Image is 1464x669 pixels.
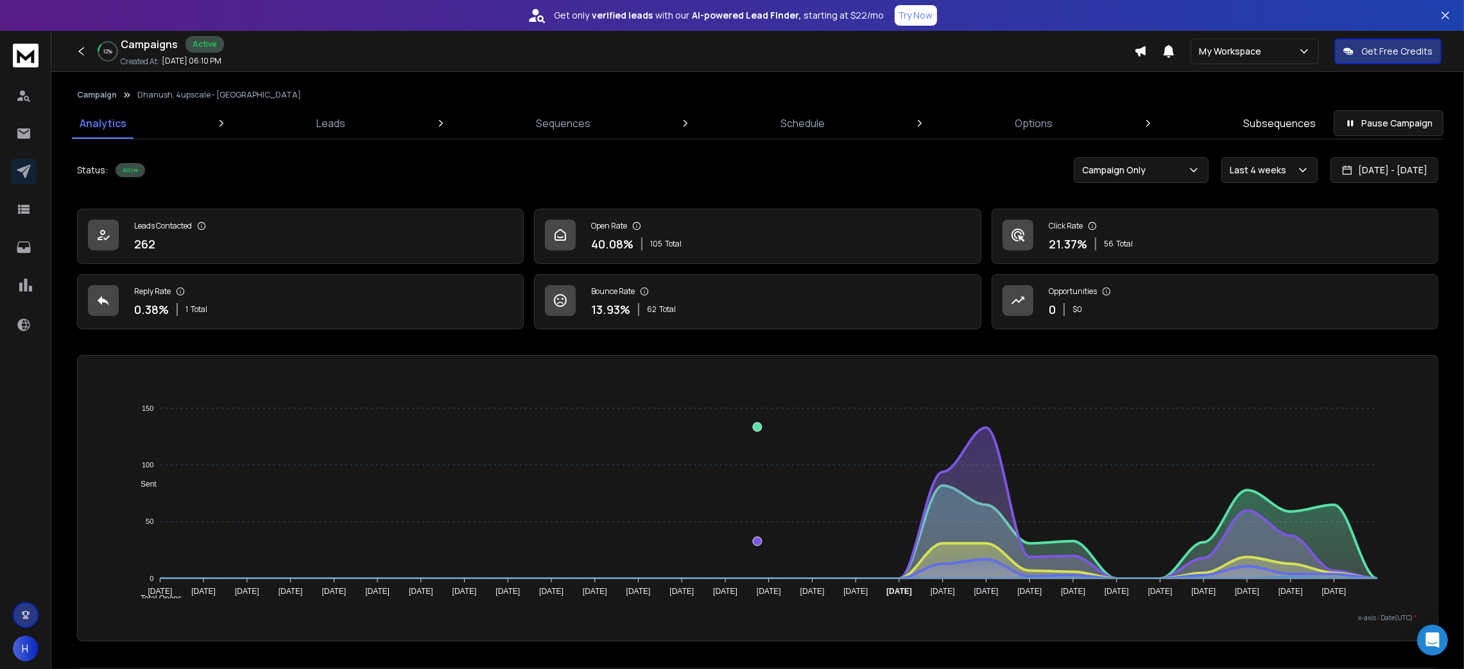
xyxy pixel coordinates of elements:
[150,575,154,582] tspan: 0
[496,587,521,596] tspan: [DATE]
[626,587,651,596] tspan: [DATE]
[1049,286,1097,297] p: Opportunities
[592,9,653,22] strong: verified leads
[1236,108,1323,139] a: Subsequences
[800,587,825,596] tspan: [DATE]
[185,36,224,53] div: Active
[1049,221,1083,231] p: Click Rate
[103,48,112,55] p: 12 %
[1361,45,1433,58] p: Get Free Credits
[1049,235,1087,253] p: 21.37 %
[137,90,301,100] p: Dhanush, 4upscale - [GEOGRAPHIC_DATA]
[13,636,39,661] button: H
[757,587,781,596] tspan: [DATE]
[780,116,825,131] p: Schedule
[279,587,303,596] tspan: [DATE]
[1279,587,1303,596] tspan: [DATE]
[98,613,1417,623] p: x-axis : Date(UTC)
[1008,108,1061,139] a: Options
[1082,164,1151,177] p: Campaign Only
[77,90,117,100] button: Campaign
[555,9,884,22] p: Get only with our starting at $22/mo
[131,480,157,489] span: Sent
[121,56,159,67] p: Created At:
[1105,587,1129,596] tspan: [DATE]
[1334,110,1443,136] button: Pause Campaign
[116,163,145,177] div: Active
[134,235,155,253] p: 262
[134,286,171,297] p: Reply Rate
[148,587,173,596] tspan: [DATE]
[647,304,657,315] span: 62
[235,587,259,596] tspan: [DATE]
[1192,587,1216,596] tspan: [DATE]
[77,274,524,329] a: Reply Rate0.38%1Total
[665,239,682,249] span: Total
[1116,239,1133,249] span: Total
[77,164,108,177] p: Status:
[540,587,564,596] tspan: [DATE]
[773,108,832,139] a: Schedule
[1104,239,1114,249] span: 56
[1331,157,1438,183] button: [DATE] - [DATE]
[693,9,802,22] strong: AI-powered Lead Finder,
[1243,116,1316,131] p: Subsequences
[895,5,937,26] button: Try Now
[77,209,524,264] a: Leads Contacted262
[591,221,627,231] p: Open Rate
[162,56,221,66] p: [DATE] 06:10 PM
[366,587,390,596] tspan: [DATE]
[591,300,630,318] p: 13.93 %
[131,594,182,603] span: Total Opens
[1148,587,1173,596] tspan: [DATE]
[142,461,153,469] tspan: 100
[72,108,134,139] a: Analytics
[528,108,598,139] a: Sequences
[192,587,216,596] tspan: [DATE]
[1235,587,1259,596] tspan: [DATE]
[13,44,39,67] img: logo
[670,587,694,596] tspan: [DATE]
[121,37,178,52] h1: Campaigns
[1072,304,1082,315] p: $ 0
[80,116,126,131] p: Analytics
[534,274,981,329] a: Bounce Rate13.93%62Total
[583,587,607,596] tspan: [DATE]
[1199,45,1266,58] p: My Workspace
[1062,587,1086,596] tspan: [DATE]
[974,587,999,596] tspan: [DATE]
[185,304,188,315] span: 1
[1334,39,1442,64] button: Get Free Credits
[887,587,913,596] tspan: [DATE]
[844,587,868,596] tspan: [DATE]
[134,221,192,231] p: Leads Contacted
[659,304,676,315] span: Total
[1322,587,1347,596] tspan: [DATE]
[146,517,153,525] tspan: 50
[714,587,738,596] tspan: [DATE]
[650,239,662,249] span: 105
[452,587,477,596] tspan: [DATE]
[992,274,1438,329] a: Opportunities0$0
[931,587,955,596] tspan: [DATE]
[309,108,353,139] a: Leads
[534,209,981,264] a: Open Rate40.08%105Total
[142,404,153,412] tspan: 150
[322,587,347,596] tspan: [DATE]
[536,116,590,131] p: Sequences
[191,304,207,315] span: Total
[591,286,635,297] p: Bounce Rate
[1230,164,1291,177] p: Last 4 weeks
[134,300,169,318] p: 0.38 %
[899,9,933,22] p: Try Now
[1417,625,1448,656] div: Open Intercom Messenger
[316,116,345,131] p: Leads
[992,209,1438,264] a: Click Rate21.37%56Total
[1018,587,1042,596] tspan: [DATE]
[409,587,433,596] tspan: [DATE]
[591,235,633,253] p: 40.08 %
[1049,300,1056,318] p: 0
[1015,116,1053,131] p: Options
